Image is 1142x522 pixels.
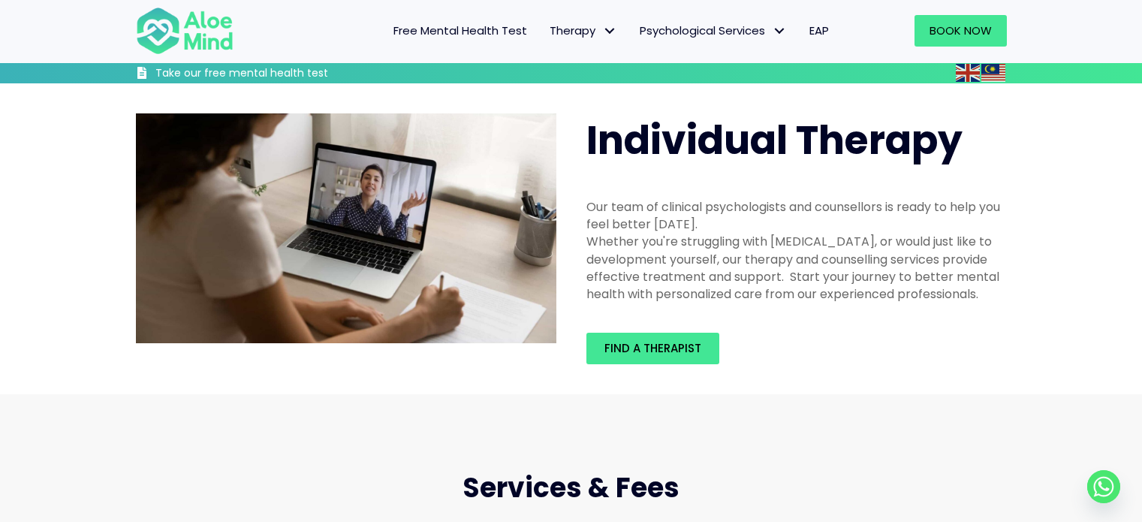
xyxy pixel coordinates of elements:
h3: Take our free mental health test [155,66,408,81]
nav: Menu [253,15,840,47]
img: ms [981,64,1005,82]
img: en [956,64,980,82]
span: Psychological Services [640,23,787,38]
a: Whatsapp [1087,470,1120,503]
span: Psychological Services: submenu [769,20,791,42]
a: Malay [981,64,1007,81]
a: English [956,64,981,81]
div: Whether you're struggling with [MEDICAL_DATA], or would just like to development yourself, our th... [586,233,1007,303]
span: Services & Fees [463,469,679,507]
a: Find a therapist [586,333,719,364]
a: Free Mental Health Test [382,15,538,47]
a: TherapyTherapy: submenu [538,15,628,47]
img: Therapy online individual [136,113,556,343]
span: Book Now [930,23,992,38]
a: Take our free mental health test [136,66,408,83]
a: EAP [798,15,840,47]
a: Psychological ServicesPsychological Services: submenu [628,15,798,47]
span: Individual Therapy [586,113,963,167]
span: Find a therapist [604,340,701,356]
a: Book Now [915,15,1007,47]
img: Aloe mind Logo [136,6,234,56]
span: EAP [809,23,829,38]
span: Therapy [550,23,617,38]
span: Free Mental Health Test [393,23,527,38]
span: Therapy: submenu [599,20,621,42]
div: Our team of clinical psychologists and counsellors is ready to help you feel better [DATE]. [586,198,1007,233]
